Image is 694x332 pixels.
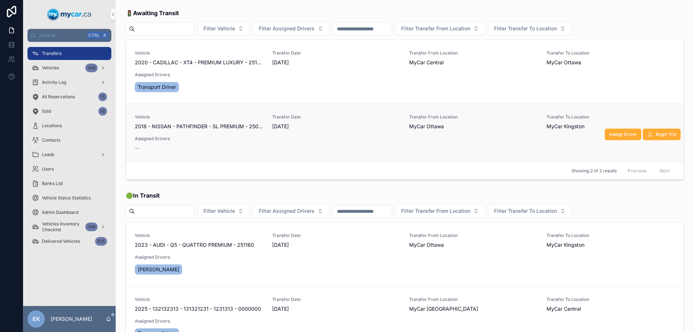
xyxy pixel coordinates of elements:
[135,305,261,312] span: 2025 - 132132313 - 131321231 - 1231313 - 0000000
[547,241,584,249] span: MyCar Kingston
[87,32,100,39] span: Ctrl
[547,233,675,238] span: Transfer To Location
[51,315,92,323] p: [PERSON_NAME]
[401,207,470,215] span: Filter Transfer From Location
[135,123,264,130] span: 2018 - NISSAN - PATHFINDER - SL PREMIUM - 250647
[133,9,179,17] strong: Awaiting Transit
[409,114,538,120] span: Transfer From Location
[42,137,60,143] span: Contacts
[272,59,401,66] span: [DATE]
[27,220,111,233] a: Vehicles Inventory Checklist348
[395,22,485,35] button: Select Button
[253,22,329,35] button: Select Button
[135,114,264,120] span: Vehicle
[204,207,235,215] span: Filter Vehicle
[259,207,314,215] span: Filter Assigned Drivers
[27,134,111,147] a: Contacts
[409,59,444,66] span: MyCar Central
[605,129,641,140] button: Assign Driver
[259,25,314,32] span: Filter Assigned Drivers
[135,254,264,260] span: Assigned Drivers
[135,241,254,249] span: 2023 - AUDI - Q5 - QUATTRO PREMIUM - 251160
[42,181,63,186] span: Banks List
[27,119,111,132] a: Locations
[135,297,264,302] span: Vehicle
[27,191,111,204] a: Vehicle Status Statistics
[126,191,160,200] span: 🟢
[494,25,557,32] span: Filter Transfer To Location
[27,206,111,219] a: Admin Dashboard
[272,123,401,130] span: [DATE]
[85,223,98,231] div: 348
[42,108,51,114] span: Sold
[42,51,61,56] span: Transfers
[135,145,139,152] span: --
[409,50,538,56] span: Transfer From Location
[135,59,264,66] span: 2020 - CADILLAC - XT4 - PREMIUM LUXURY - 251007
[27,177,111,190] a: Banks List
[42,65,59,71] span: Vehicles
[401,25,470,32] span: Filter Transfer From Location
[272,233,401,238] span: Transfer Date
[33,315,40,323] span: EK
[272,297,401,302] span: Transfer Date
[95,237,107,246] div: 625
[138,266,179,273] span: [PERSON_NAME]
[138,83,176,91] span: Transport Driver
[42,79,66,85] span: Activity Log
[42,210,78,215] span: Admin Dashboard
[42,152,54,158] span: Leads
[547,305,581,312] span: MyCar Central
[27,47,111,60] a: Transfers
[42,221,82,233] span: Vehicles Inventory Checklist
[488,204,572,218] button: Select Button
[39,33,85,38] span: Jump to...
[135,72,264,78] span: Assigned Drivers
[27,29,111,42] button: Jump to...CtrlK
[135,233,264,238] span: Vehicle
[204,25,235,32] span: Filter Vehicle
[27,163,111,176] a: Users
[253,204,329,218] button: Select Button
[126,9,179,17] span: 🚦
[42,123,62,129] span: Locations
[571,168,617,174] span: Showing 2 of 2 results
[656,131,676,137] span: Begin Trip
[27,235,111,248] a: Delivered Vehicles625
[27,90,111,103] a: All Reservations15
[27,61,111,74] a: Vehicles348
[47,9,91,20] img: App logo
[126,104,684,162] a: Vehicle2018 - NISSAN - PATHFINDER - SL PREMIUM - 250647Transfer Date[DATE]Transfer From LocationM...
[197,22,250,35] button: Select Button
[272,114,401,120] span: Transfer Date
[98,92,107,101] div: 15
[23,42,116,257] div: scrollable content
[409,233,538,238] span: Transfer From Location
[547,50,675,56] span: Transfer To Location
[409,123,444,130] span: MyCar Ottawa
[409,297,538,302] span: Transfer From Location
[42,166,54,172] span: Users
[27,76,111,89] a: Activity Log
[547,297,675,302] span: Transfer To Location
[197,204,250,218] button: Select Button
[126,40,684,104] a: Vehicle2020 - CADILLAC - XT4 - PREMIUM LUXURY - 251007Transfer Date[DATE]Transfer From LocationMy...
[488,22,572,35] button: Select Button
[272,50,401,56] span: Transfer Date
[643,129,681,140] button: Begin Trip
[272,305,401,312] span: [DATE]
[27,148,111,161] a: Leads
[135,50,264,56] span: Vehicle
[42,195,91,201] span: Vehicle Status Statistics
[609,131,637,137] span: Assign Driver
[395,204,485,218] button: Select Button
[494,207,557,215] span: Filter Transfer To Location
[126,223,684,286] a: Vehicle2023 - AUDI - Q5 - QUATTRO PREMIUM - 251160Transfer Date[DATE]Transfer From LocationMyCar ...
[409,305,478,312] span: MyCar [GEOGRAPHIC_DATA]
[98,107,107,116] div: 16
[27,105,111,118] a: Sold16
[547,114,675,120] span: Transfer To Location
[272,241,401,249] span: [DATE]
[547,123,584,130] span: MyCar Kingston
[135,318,264,324] span: Assigned Drivers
